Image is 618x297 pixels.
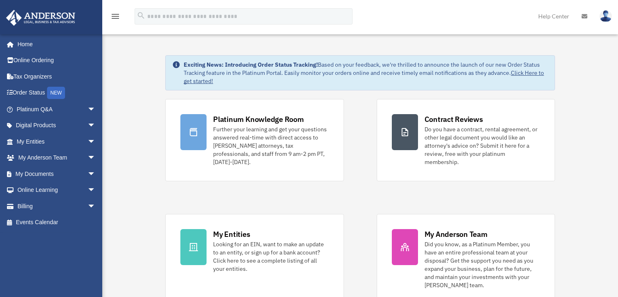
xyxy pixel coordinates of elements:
[88,117,104,134] span: arrow_drop_down
[88,133,104,150] span: arrow_drop_down
[213,114,304,124] div: Platinum Knowledge Room
[184,69,544,85] a: Click Here to get started!
[110,14,120,21] a: menu
[425,240,540,289] div: Did you know, as a Platinum Member, you have an entire professional team at your disposal? Get th...
[425,114,483,124] div: Contract Reviews
[425,125,540,166] div: Do you have a contract, rental agreement, or other legal document you would like an attorney's ad...
[184,61,548,85] div: Based on your feedback, we're thrilled to announce the launch of our new Order Status Tracking fe...
[425,229,488,239] div: My Anderson Team
[137,11,146,20] i: search
[88,101,104,118] span: arrow_drop_down
[6,36,104,52] a: Home
[88,150,104,166] span: arrow_drop_down
[6,214,108,231] a: Events Calendar
[6,166,108,182] a: My Documentsarrow_drop_down
[6,198,108,214] a: Billingarrow_drop_down
[6,133,108,150] a: My Entitiesarrow_drop_down
[6,52,108,69] a: Online Ordering
[213,125,328,166] div: Further your learning and get your questions answered real-time with direct access to [PERSON_NAM...
[6,150,108,166] a: My Anderson Teamarrow_drop_down
[4,10,78,26] img: Anderson Advisors Platinum Portal
[165,99,344,181] a: Platinum Knowledge Room Further your learning and get your questions answered real-time with dire...
[600,10,612,22] img: User Pic
[6,85,108,101] a: Order StatusNEW
[6,117,108,134] a: Digital Productsarrow_drop_down
[6,68,108,85] a: Tax Organizers
[110,11,120,21] i: menu
[213,229,250,239] div: My Entities
[6,101,108,117] a: Platinum Q&Aarrow_drop_down
[47,87,65,99] div: NEW
[184,61,318,68] strong: Exciting News: Introducing Order Status Tracking!
[6,182,108,198] a: Online Learningarrow_drop_down
[88,182,104,199] span: arrow_drop_down
[88,166,104,182] span: arrow_drop_down
[377,99,555,181] a: Contract Reviews Do you have a contract, rental agreement, or other legal document you would like...
[213,240,328,273] div: Looking for an EIN, want to make an update to an entity, or sign up for a bank account? Click her...
[88,198,104,215] span: arrow_drop_down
